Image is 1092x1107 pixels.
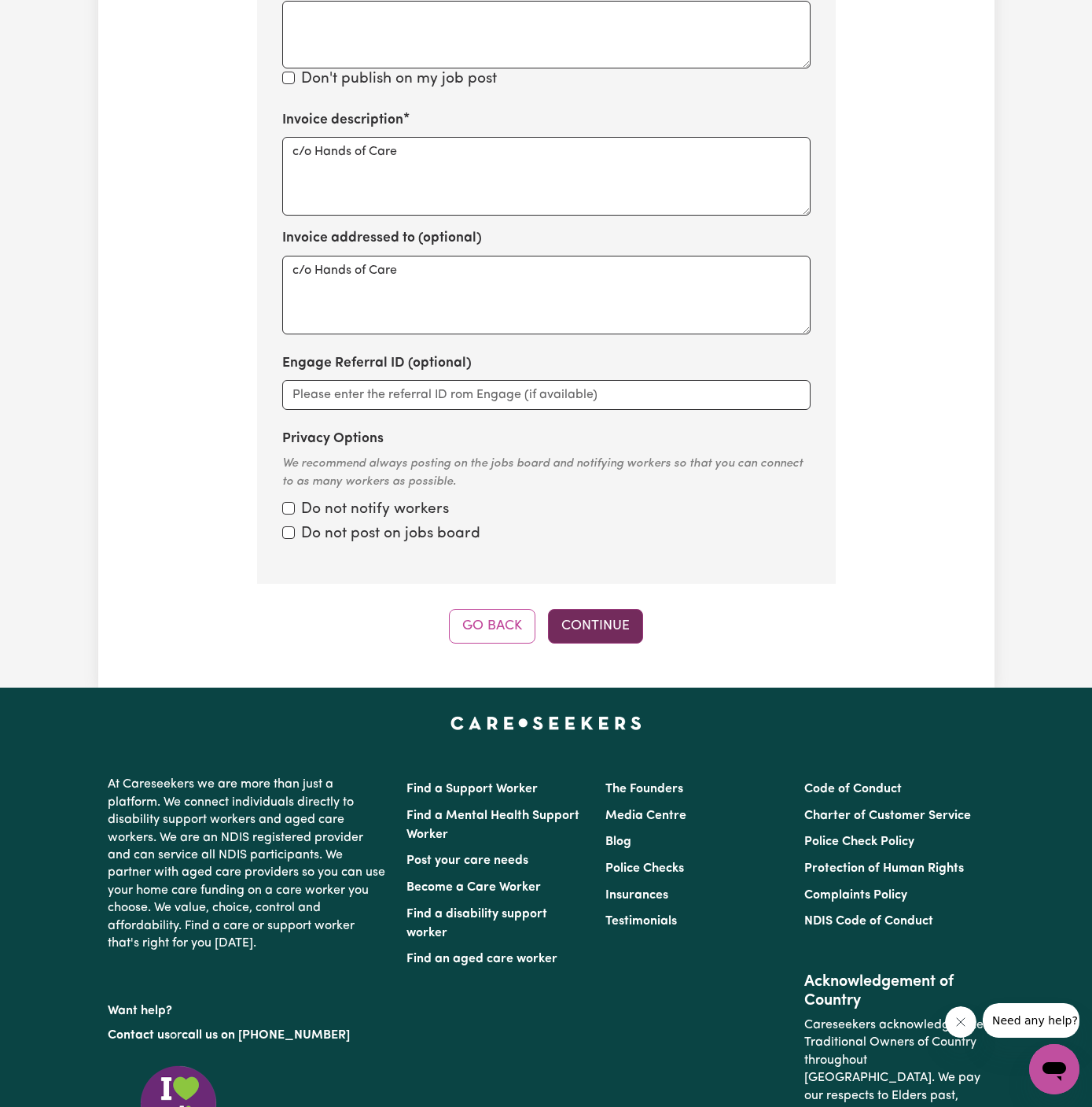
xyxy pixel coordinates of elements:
p: Want help? [108,996,388,1020]
label: Don't publish on my job post [301,68,497,91]
label: Invoice addressed to (optional) [282,228,482,249]
a: Blog [605,836,631,848]
div: We recommend always posting on the jobs board and notifying workers so that you can connect to as... [282,456,811,491]
a: Find a Support Worker [406,783,538,795]
input: Please enter the referral ID rom Engage (if available) [282,380,811,410]
a: Media Centre [605,810,686,822]
a: NDIS Code of Conduct [804,915,933,928]
textarea: c/o Hands of Care [282,256,811,334]
a: Post your care needs [406,854,528,867]
a: Complaints Policy [804,889,907,902]
a: Charter of Customer Service [804,810,971,822]
a: Insurances [605,889,668,902]
p: At Careseekers we are more than just a platform. We connect individuals directly to disability su... [108,769,388,958]
label: Engage Referral ID (optional) [282,353,472,374]
a: Testimonials [605,915,677,928]
label: Invoice description [282,110,403,131]
textarea: c/o Hands of Care [282,137,811,216]
a: Code of Conduct [804,783,902,795]
a: Find a disability support worker [406,908,547,939]
iframe: Button to launch messaging window [1029,1044,1079,1094]
label: Do not notify workers [301,499,449,522]
a: Find a Mental Health Support Worker [406,810,579,841]
a: Find an aged care worker [406,953,557,965]
label: Do not post on jobs board [301,523,480,546]
a: Police Check Policy [804,836,914,848]
iframe: Close message [945,1006,976,1038]
a: Contact us [108,1029,170,1042]
iframe: Message from company [983,1003,1079,1038]
a: Protection of Human Rights [804,862,964,875]
button: Continue [548,609,643,644]
label: Privacy Options [282,429,384,449]
a: Careseekers home page [450,716,642,729]
a: Become a Care Worker [406,881,541,894]
h2: Acknowledgement of Country [804,972,984,1010]
p: or [108,1020,388,1050]
a: Police Checks [605,862,684,875]
button: Go Back [449,609,535,644]
a: call us on [PHONE_NUMBER] [182,1029,350,1042]
a: The Founders [605,783,683,795]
